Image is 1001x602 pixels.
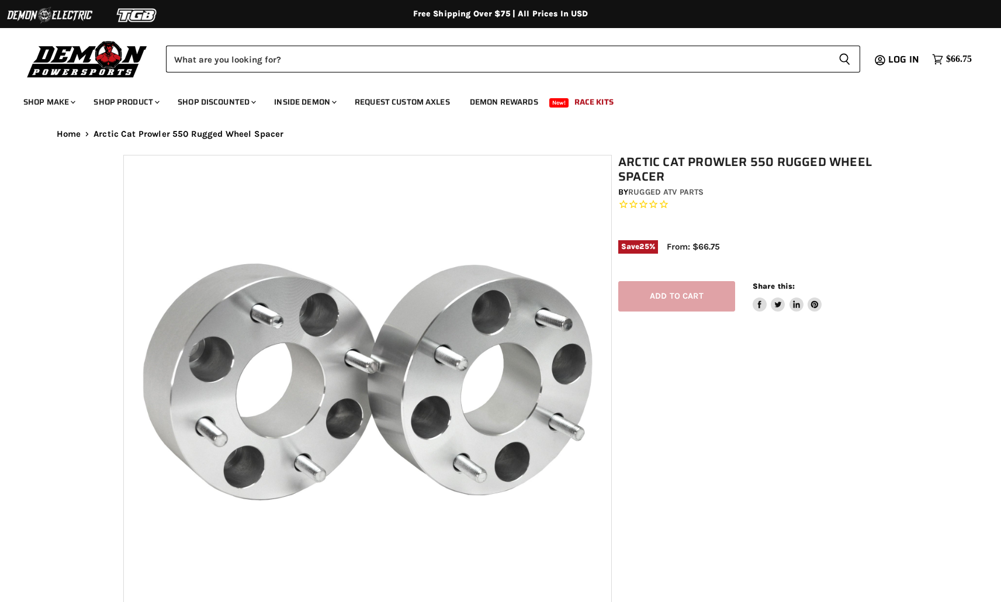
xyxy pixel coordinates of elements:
[15,85,969,114] ul: Main menu
[628,187,704,197] a: Rugged ATV Parts
[15,90,82,114] a: Shop Make
[93,4,181,26] img: TGB Logo 2
[618,240,658,253] span: Save %
[33,9,968,19] div: Free Shipping Over $75 | All Prices In USD
[461,90,547,114] a: Demon Rewards
[6,4,93,26] img: Demon Electric Logo 2
[549,98,569,108] span: New!
[85,90,167,114] a: Shop Product
[265,90,344,114] a: Inside Demon
[888,52,919,67] span: Log in
[618,186,885,199] div: by
[166,46,829,72] input: Search
[753,281,822,312] aside: Share this:
[618,199,885,211] span: Rated 0.0 out of 5 stars 0 reviews
[883,54,926,65] a: Log in
[753,282,795,290] span: Share this:
[33,129,968,139] nav: Breadcrumbs
[639,242,649,251] span: 25
[169,90,263,114] a: Shop Discounted
[93,129,283,139] span: Arctic Cat Prowler 550 Rugged Wheel Spacer
[57,129,81,139] a: Home
[926,51,978,68] a: $66.75
[166,46,860,72] form: Product
[618,155,885,184] h1: Arctic Cat Prowler 550 Rugged Wheel Spacer
[829,46,860,72] button: Search
[23,38,151,79] img: Demon Powersports
[346,90,459,114] a: Request Custom Axles
[667,241,720,252] span: From: $66.75
[566,90,622,114] a: Race Kits
[946,54,972,65] span: $66.75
